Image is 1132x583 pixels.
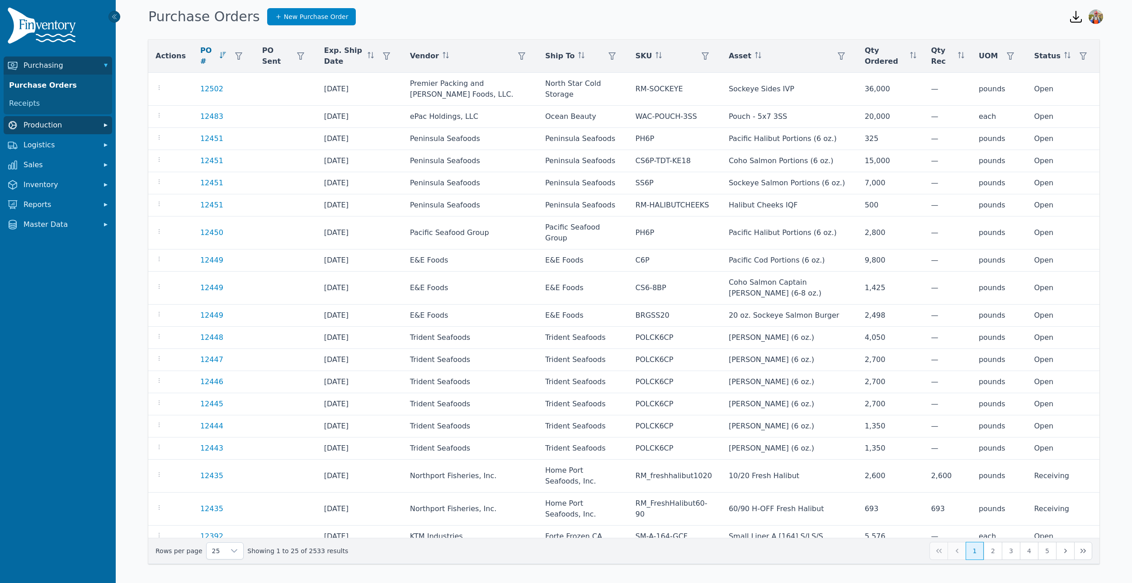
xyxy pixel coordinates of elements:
[722,150,858,172] td: Coho Salmon Portions (6 oz.)
[628,216,722,249] td: PH6P
[317,327,403,349] td: [DATE]
[24,219,96,230] span: Master Data
[628,437,722,460] td: POLCK6CP
[972,327,1027,349] td: pounds
[628,73,722,106] td: RM-SOCKEYE
[858,437,924,460] td: 1,350
[538,249,628,272] td: E&E Foods
[972,216,1027,249] td: pounds
[924,493,971,526] td: 693
[1027,371,1099,393] td: Open
[24,140,96,150] span: Logistics
[858,393,924,415] td: 2,700
[1027,194,1099,216] td: Open
[858,526,924,548] td: 5,576
[1056,542,1074,560] button: Next Page
[628,150,722,172] td: CS6P-TDT-KE18
[924,327,971,349] td: —
[1027,172,1099,194] td: Open
[966,542,984,560] button: Page 1
[403,73,538,106] td: Premier Packing and [PERSON_NAME] Foods, LLC.
[858,73,924,106] td: 36,000
[1027,106,1099,128] td: Open
[24,60,96,71] span: Purchasing
[200,531,223,542] a: 12392
[636,51,652,61] span: SKU
[538,194,628,216] td: Peninsula Seafoods
[628,493,722,526] td: RM_FreshHalibut60-90
[317,437,403,460] td: [DATE]
[1027,437,1099,460] td: Open
[317,272,403,305] td: [DATE]
[403,460,538,493] td: Northport Fisheries, Inc.
[972,526,1027,548] td: each
[538,460,628,493] td: Home Port Seafoods, Inc.
[722,172,858,194] td: Sockeye Salmon Portions (6 oz.)
[924,172,971,194] td: —
[924,73,971,106] td: —
[403,349,538,371] td: Trident Seafoods
[403,216,538,249] td: Pacific Seafood Group
[317,493,403,526] td: [DATE]
[538,349,628,371] td: Trident Seafoods
[858,349,924,371] td: 2,700
[403,437,538,460] td: Trident Seafoods
[924,150,971,172] td: —
[1020,542,1038,560] button: Page 4
[858,216,924,249] td: 2,800
[200,354,223,365] a: 12447
[628,349,722,371] td: POLCK6CP
[200,421,223,432] a: 12444
[722,327,858,349] td: [PERSON_NAME] (6 oz.)
[924,526,971,548] td: —
[924,249,971,272] td: —
[858,106,924,128] td: 20,000
[200,310,223,321] a: 12449
[4,176,112,194] button: Inventory
[317,172,403,194] td: [DATE]
[4,196,112,214] button: Reports
[1027,216,1099,249] td: Open
[200,155,223,166] a: 12451
[972,194,1027,216] td: pounds
[628,460,722,493] td: RM_freshhalibut1020
[1027,128,1099,150] td: Open
[858,327,924,349] td: 4,050
[924,415,971,437] td: —
[722,393,858,415] td: [PERSON_NAME] (6 oz.)
[722,249,858,272] td: Pacific Cod Portions (6 oz.)
[284,12,349,21] span: New Purchase Order
[5,76,110,94] a: Purchase Orders
[410,51,439,61] span: Vendor
[538,216,628,249] td: Pacific Seafood Group
[972,128,1027,150] td: pounds
[628,194,722,216] td: RM-HALIBUTCHEEKS
[200,111,223,122] a: 12483
[200,133,223,144] a: 12451
[7,7,80,47] img: Finventory
[1027,493,1099,526] td: Receiving
[972,106,1027,128] td: each
[324,45,364,67] span: Exp. Ship Date
[972,172,1027,194] td: pounds
[538,526,628,548] td: Forte Frozen CA
[538,272,628,305] td: E&E Foods
[722,493,858,526] td: 60/90 H-OFF Fresh Halibut
[931,45,954,67] span: Qty Rec
[200,503,223,514] a: 12435
[1038,542,1056,560] button: Page 5
[403,393,538,415] td: Trident Seafoods
[200,376,223,387] a: 12446
[403,327,538,349] td: Trident Seafoods
[403,526,538,548] td: KTM Industries
[317,371,403,393] td: [DATE]
[1027,305,1099,327] td: Open
[722,415,858,437] td: [PERSON_NAME] (6 oz.)
[979,51,998,61] span: UOM
[628,249,722,272] td: C6P
[538,172,628,194] td: Peninsula Seafoods
[628,371,722,393] td: POLCK6CP
[317,526,403,548] td: [DATE]
[972,493,1027,526] td: pounds
[924,106,971,128] td: —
